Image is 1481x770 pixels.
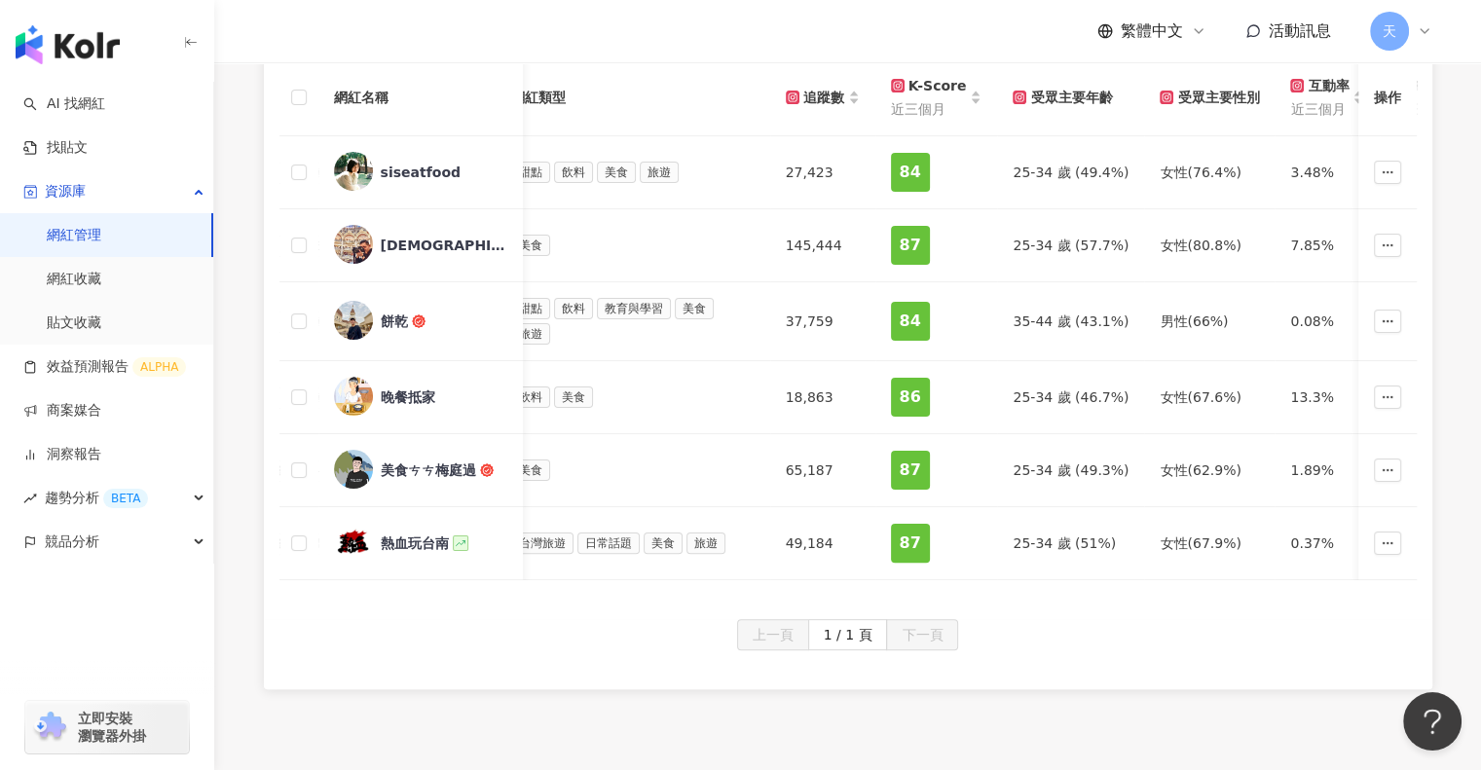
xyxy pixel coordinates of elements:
div: 25-34 歲 (49.3%) [1013,459,1129,481]
div: 美食ㄘㄘ梅庭過 [381,460,476,480]
div: (62.9%) [1187,459,1240,481]
span: 立即安裝 瀏覽器外掛 [78,710,146,745]
img: KOL Avatar [334,225,373,264]
div: 0.08% [1290,311,1364,332]
a: 洞察報告 [23,445,101,464]
div: 87 [891,226,930,265]
a: 找貼文 [23,138,88,158]
div: 追蹤數 [786,87,844,108]
a: 網紅管理 [47,226,101,245]
span: 近三個月 [891,98,967,120]
button: 上一頁 [737,619,809,650]
span: 美食 [554,386,593,408]
div: (76.4%) [1187,162,1240,183]
img: chrome extension [31,712,69,743]
div: 65,187 [786,459,860,481]
span: 競品分析 [45,520,99,564]
div: (80.8%) [1187,235,1240,256]
div: 男性 [1160,311,1259,332]
span: 甜點 [511,162,550,183]
div: (67.6%) [1187,386,1240,408]
div: 1.89% [1290,459,1364,481]
img: logo [16,25,120,64]
div: 13.3% [1290,386,1364,408]
span: 近三個月 [1290,98,1349,120]
iframe: Help Scout Beacon - Open [1403,692,1462,751]
div: 84 [891,153,930,192]
div: (66%) [1187,311,1228,332]
div: 84 [891,302,930,341]
div: 女性 [1160,162,1259,183]
span: 飲料 [554,162,593,183]
img: KOL Avatar [334,301,373,340]
span: 台灣旅遊 [511,532,574,554]
div: 27,423 [786,162,860,183]
div: 25-34 歲 (46.7%) [1013,386,1129,408]
div: BETA [103,489,148,508]
div: 互動率 [1290,75,1349,96]
div: 86 [891,378,930,417]
span: 美食 [644,532,683,554]
span: 資源庫 [45,169,86,213]
span: 美食 [511,235,550,256]
div: 晚餐抵家 [381,387,435,407]
div: 35-44 歲 (43.1%) [1013,311,1129,332]
div: (67.9%) [1187,532,1240,554]
a: 貼文收藏 [47,313,101,333]
div: 18,863 [786,386,860,408]
span: 旅遊 [511,323,550,345]
div: 37,759 [786,311,860,332]
span: 趨勢分析 [45,476,148,520]
img: KOL Avatar [334,377,373,416]
a: 效益預測報告ALPHA [23,357,186,377]
div: 受眾主要年齡 [1013,87,1129,108]
div: 25-34 歲 (49.4%) [1013,162,1129,183]
img: KOL Avatar [334,523,373,562]
div: 87 [891,451,930,490]
img: KOL Avatar [334,152,373,191]
div: 女性 [1160,386,1259,408]
span: 美食 [597,162,636,183]
span: 日常話題 [577,532,640,554]
span: 甜點 [511,298,550,319]
div: 25-34 歲 (57.7%) [1013,235,1129,256]
div: 7.85% [1290,235,1364,256]
img: KOL Avatar [334,450,373,489]
div: 49,184 [786,532,860,554]
div: 145,444 [786,235,860,256]
div: [DEMOGRAPHIC_DATA]攝力 KyleWu [381,236,507,255]
div: 87 [891,524,930,563]
a: 網紅收藏 [47,270,101,289]
div: 3.48% [1290,162,1364,183]
div: siseatfood [381,163,461,182]
span: 活動訊息 [1269,21,1331,40]
div: 受眾主要性別 [1160,87,1259,108]
span: 美食 [675,298,714,319]
div: 0.37% [1290,532,1364,554]
th: 網紅類型 [496,59,770,136]
div: 女性 [1160,532,1259,554]
span: 天 [1383,20,1396,42]
div: 餅乾 [381,312,408,331]
span: 繁體中文 [1121,20,1183,42]
span: 美食 [511,459,550,481]
span: 飲料 [554,298,593,319]
a: 商案媒合 [23,401,101,421]
div: 熱血玩台南 [381,533,449,553]
span: 飲料 [511,386,550,408]
button: 1 / 1 頁 [808,619,888,650]
div: K-Score [891,75,967,96]
th: 操作 [1358,59,1417,136]
div: 女性 [1160,459,1259,481]
a: searchAI 找網紅 [23,94,105,114]
span: 旅遊 [686,532,725,554]
span: 旅遊 [640,162,679,183]
a: chrome extension立即安裝 瀏覽器外掛 [25,701,189,753]
button: 下一頁 [886,619,958,650]
div: 女性 [1160,235,1259,256]
th: 網紅名稱 [318,59,523,136]
span: rise [23,492,37,505]
span: 教育與學習 [597,298,671,319]
div: 25-34 歲 (51%) [1013,532,1129,554]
